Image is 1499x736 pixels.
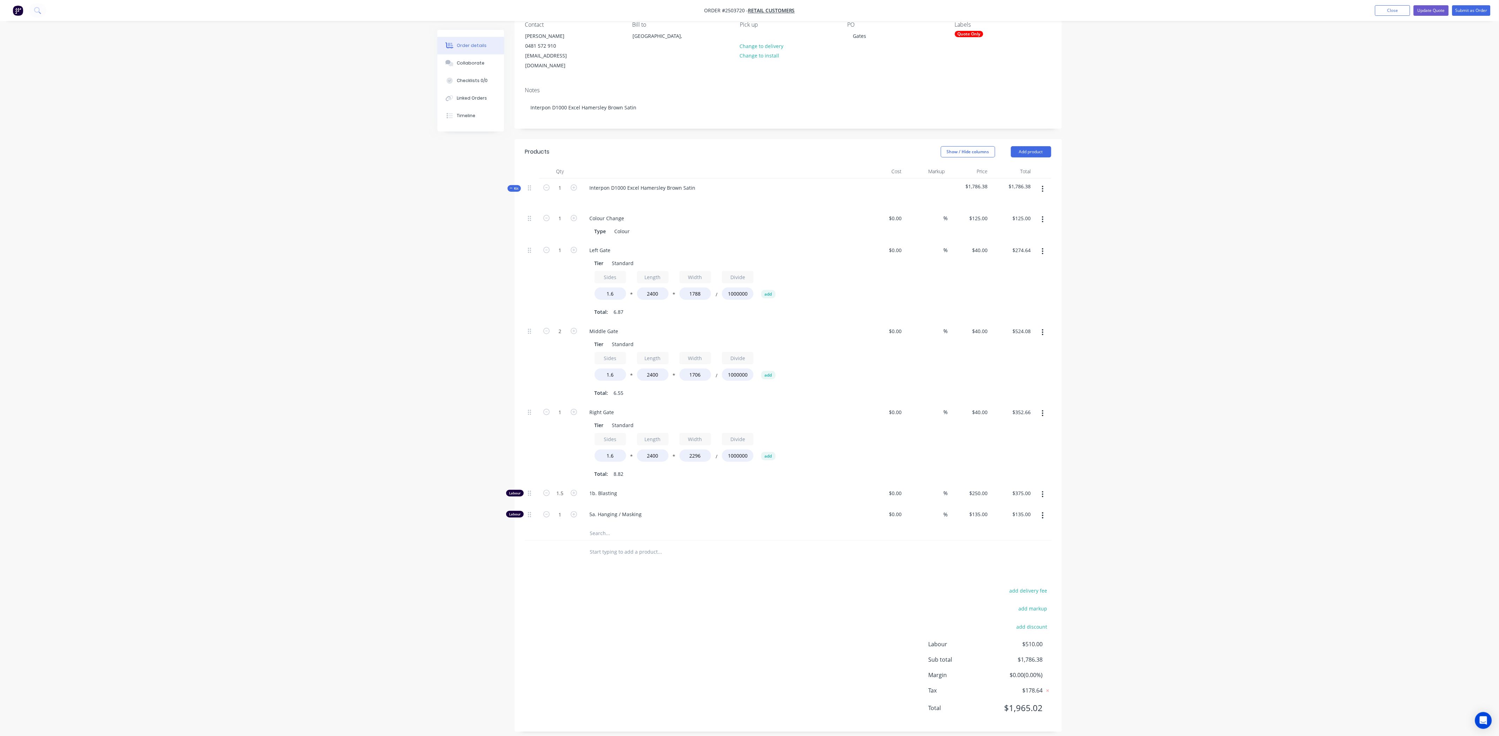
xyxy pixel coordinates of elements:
span: Total: [595,308,608,316]
input: Label [595,433,626,445]
input: Start typing to add a product... [590,545,730,559]
span: 6.55 [614,389,624,397]
span: Total [929,704,991,712]
span: Total: [595,470,608,478]
button: / [713,455,720,460]
button: Linked Orders [437,89,504,107]
div: Colour Change [584,213,630,223]
input: Value [637,288,669,300]
div: Collaborate [457,60,484,66]
input: Label [637,271,669,283]
div: Tier [592,339,607,349]
button: / [713,293,720,298]
div: [EMAIL_ADDRESS][DOMAIN_NAME] [526,51,584,70]
div: Contact [525,21,621,28]
div: Gates [848,31,872,41]
input: Value [595,288,626,300]
div: Kit [508,185,521,192]
button: add [761,452,776,460]
div: Bill to [633,21,729,28]
span: % [944,246,948,254]
input: Label [637,352,669,364]
span: Kit [510,186,519,191]
button: add [761,371,776,379]
span: Order #2503720 - [704,7,748,14]
span: Labour [929,640,991,648]
div: Type [592,226,609,236]
input: Value [680,450,711,462]
div: Standard [609,420,637,430]
span: % [944,511,948,519]
div: Middle Gate [584,326,624,336]
span: Tax [929,686,991,695]
div: Tier [592,258,607,268]
div: Cost [862,164,905,178]
button: Change to delivery [736,41,787,50]
div: Standard [609,339,637,349]
div: 0481 572 910 [526,41,584,51]
div: Colour [612,226,633,236]
span: 5a. Hanging / Masking [590,511,859,518]
input: Value [722,369,754,381]
span: 8.82 [614,470,624,478]
div: Price [948,164,991,178]
input: Value [637,369,669,381]
span: $1,786.38 [993,183,1031,190]
span: Margin [929,671,991,679]
div: Tier [592,420,607,430]
div: Pick up [740,21,836,28]
input: Value [680,369,711,381]
button: Update Quote [1414,5,1449,16]
button: Collaborate [437,54,504,72]
div: Interpon D1000 Excel Hamersley Brown Satin [525,97,1051,118]
div: PO [848,21,944,28]
input: Value [722,450,754,462]
span: % [944,408,948,416]
div: [GEOGRAPHIC_DATA], [627,31,697,53]
div: Order details [457,42,487,49]
input: Label [680,433,711,445]
div: [PERSON_NAME]0481 572 910[EMAIL_ADDRESS][DOMAIN_NAME] [520,31,590,71]
img: Factory [13,5,23,16]
button: Change to install [736,51,783,60]
span: % [944,327,948,335]
button: add delivery fee [1006,586,1051,595]
button: Show / Hide columns [941,146,995,157]
input: Label [722,433,754,445]
span: % [944,214,948,222]
div: Products [525,148,550,156]
input: Value [722,288,754,300]
button: / [713,374,720,379]
span: 6.87 [614,308,624,316]
div: Labels [955,21,1051,28]
span: $1,965.02 [991,702,1043,714]
div: Notes [525,87,1051,94]
div: Total [991,164,1034,178]
div: Left Gate [584,245,616,255]
button: add markup [1015,604,1051,613]
input: Label [680,271,711,283]
input: Label [595,352,626,364]
div: Labour [506,511,524,518]
input: Label [637,433,669,445]
button: Submit as Order [1452,5,1491,16]
button: Order details [437,37,504,54]
div: [GEOGRAPHIC_DATA], [633,31,691,41]
input: Value [595,450,626,462]
div: Timeline [457,113,475,119]
button: add [761,290,776,298]
button: Timeline [437,107,504,124]
div: Standard [609,258,637,268]
span: $1,786.38 [991,655,1043,664]
div: Checklists 0/0 [457,77,488,84]
button: Close [1375,5,1410,16]
div: [PERSON_NAME] [526,31,584,41]
span: $510.00 [991,640,1043,648]
span: 1b. Blasting [590,489,859,497]
input: Value [680,288,711,300]
input: Value [637,450,669,462]
div: Markup [905,164,948,178]
div: Interpon D1000 Excel Hamersley Brown Satin [584,183,701,193]
input: Label [722,352,754,364]
button: Add product [1011,146,1051,157]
